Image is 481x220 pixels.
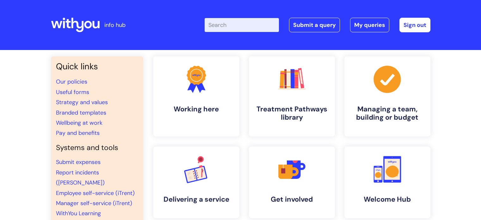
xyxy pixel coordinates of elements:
a: Our policies [56,78,87,85]
h4: Working here [158,105,234,113]
a: Employee self-service (iTrent) [56,189,135,197]
a: Delivering a service [153,147,239,218]
a: WithYou Learning [56,210,101,217]
a: Wellbeing at work [56,119,102,127]
h4: Get involved [254,195,330,204]
a: Strategy and values [56,98,108,106]
input: Search [205,18,279,32]
a: My queries [350,18,389,32]
a: Pay and benefits [56,129,100,137]
a: Welcome Hub [344,147,430,218]
h4: Welcome Hub [349,195,425,204]
a: Useful forms [56,88,89,96]
a: Submit expenses [56,158,101,166]
h3: Quick links [56,61,138,72]
a: Report incidents ([PERSON_NAME]) [56,169,105,186]
a: Working here [153,56,239,136]
h4: Delivering a service [158,195,234,204]
a: Manager self-service (iTrent) [56,199,132,207]
h4: Managing a team, building or budget [349,105,425,122]
h4: Systems and tools [56,143,138,152]
a: Submit a query [289,18,340,32]
a: Get involved [249,147,335,218]
a: Treatment Pathways library [249,56,335,136]
a: Managing a team, building or budget [344,56,430,136]
a: Sign out [399,18,430,32]
a: Branded templates [56,109,106,116]
div: | - [205,18,430,32]
h4: Treatment Pathways library [254,105,330,122]
p: info hub [104,20,126,30]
